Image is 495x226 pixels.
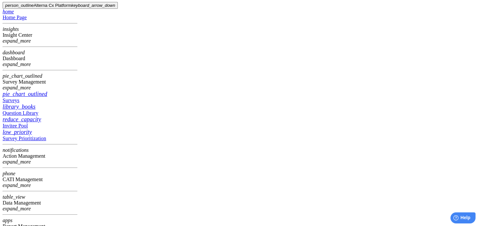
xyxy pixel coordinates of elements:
[3,50,25,55] i: dashboard
[3,116,41,123] i: reduce_capacity
[3,9,14,14] i: home
[3,129,32,135] i: low_priority
[3,79,77,85] div: Survey Management
[3,73,42,79] i: pie_chart_outlined
[3,85,31,90] i: expand_more
[34,3,71,8] span: Alterna Cx Platform
[3,98,77,103] div: Surveys
[3,218,12,223] i: apps
[3,91,47,97] i: pie_chart_outlined
[3,116,77,129] a: Invitee Pool
[3,123,77,129] div: Invitee Pool
[3,171,15,176] i: phone
[3,61,31,67] i: expand_more
[3,136,77,141] div: Survey Prioritization
[3,26,19,32] i: insights
[3,9,77,20] a: Home Page
[3,91,77,103] a: Surveys
[3,159,31,165] i: expand_more
[71,3,115,8] i: keyboard_arrow_down
[5,3,34,8] i: person_outline
[3,177,77,182] div: CATI Management
[3,38,31,44] i: expand_more
[3,103,77,116] a: Question Library
[3,206,31,211] i: expand_more
[3,2,118,9] button: Alterna Cx Platform
[3,153,77,159] div: Action Management
[3,103,35,110] i: library_books
[3,15,77,20] div: Home Page
[3,56,77,61] div: Dashboard
[3,200,77,206] div: Data Management
[3,32,77,38] div: Insight Center
[3,194,25,200] i: table_view
[3,129,77,141] a: Survey Prioritization
[3,147,29,153] i: notifications
[3,110,77,116] div: Question Library
[3,182,31,188] i: expand_more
